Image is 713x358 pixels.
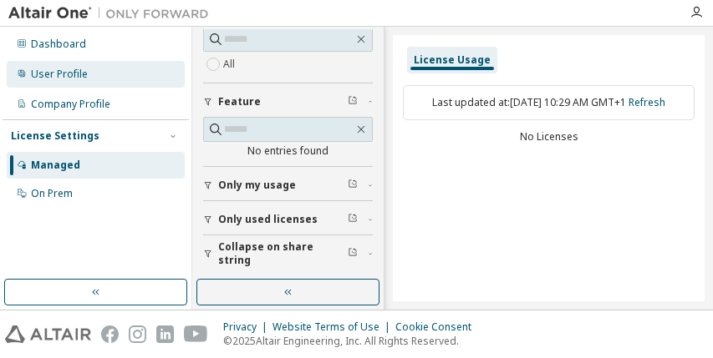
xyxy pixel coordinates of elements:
[348,213,358,226] span: Clear filter
[403,130,695,144] div: No Licenses
[129,325,146,343] img: instagram.svg
[348,95,358,108] span: Clear filter
[203,167,373,204] button: Only my usage
[203,144,373,158] div: No entries found
[203,201,373,238] button: Only used licenses
[348,179,358,192] span: Clear filter
[5,325,91,343] img: altair_logo.svg
[403,85,695,120] div: Last updated at: [DATE] 10:29 AM GMT+1
[203,83,373,120] button: Feature
[101,325,119,343] img: facebook.svg
[218,213,318,226] span: Only used licenses
[218,95,261,108] span: Feature
[348,247,358,260] span: Clear filter
[414,53,491,67] div: License Usage
[31,159,80,172] div: Managed
[218,240,348,267] span: Collapse on share string
[223,54,238,74] label: All
[203,235,373,272] button: Collapse on share string
[223,334,481,348] p: © 2025 Altair Engineering, Inc. All Rights Reserved.
[31,187,73,200] div: On Prem
[184,325,208,343] img: youtube.svg
[11,129,99,143] div: License Settings
[31,98,110,111] div: Company Profile
[31,38,86,51] div: Dashboard
[272,320,395,334] div: Website Terms of Use
[218,179,296,192] span: Only my usage
[8,5,217,22] img: Altair One
[31,68,88,81] div: User Profile
[156,325,174,343] img: linkedin.svg
[395,320,481,334] div: Cookie Consent
[223,320,272,334] div: Privacy
[629,95,665,109] a: Refresh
